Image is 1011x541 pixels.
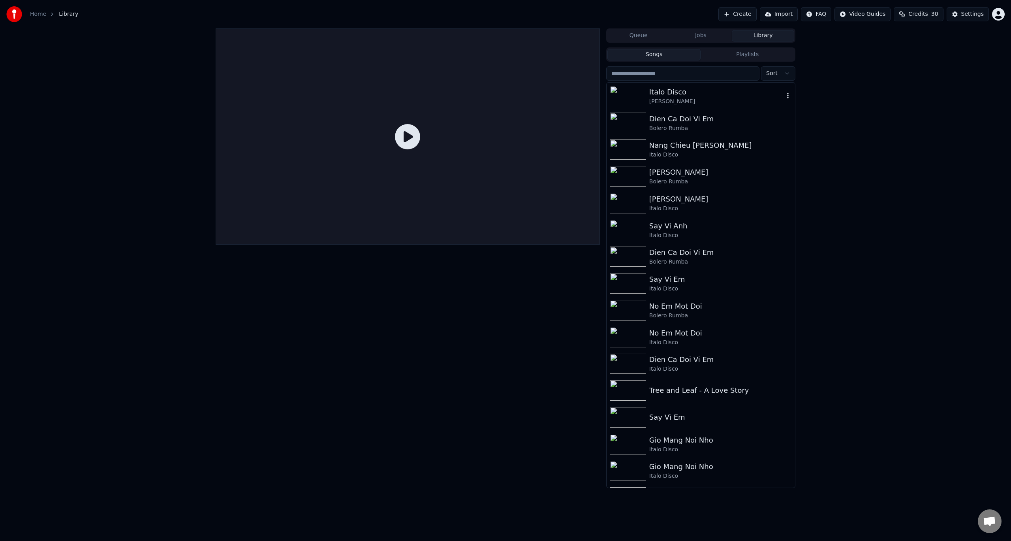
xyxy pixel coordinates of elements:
[30,10,46,18] a: Home
[649,472,792,480] div: Italo Disco
[649,354,792,365] div: Dien Ca Doi Vi Em
[649,232,792,239] div: Italo Disco
[718,7,757,21] button: Create
[649,247,792,258] div: Dien Ca Doi Vi Em
[732,30,794,41] button: Library
[947,7,989,21] button: Settings
[894,7,943,21] button: Credits30
[649,461,792,472] div: Gio Mang Noi Nho
[649,385,792,396] div: Tree and Leaf - A Love Story
[649,98,784,106] div: [PERSON_NAME]
[834,7,891,21] button: Video Guides
[760,7,798,21] button: Import
[801,7,831,21] button: FAQ
[649,151,792,159] div: Italo Disco
[670,30,732,41] button: Jobs
[6,6,22,22] img: youka
[649,312,792,320] div: Bolero Rumba
[607,30,670,41] button: Queue
[649,412,792,423] div: Say Vì Em
[649,365,792,373] div: Italo Disco
[908,10,928,18] span: Credits
[649,194,792,205] div: [PERSON_NAME]
[766,70,778,77] span: Sort
[649,258,792,266] div: Bolero Rumba
[649,221,792,232] div: Say Vi Anh
[649,274,792,285] div: Say Vi Em
[649,167,792,178] div: [PERSON_NAME]
[961,10,984,18] div: Settings
[649,446,792,454] div: Italo Disco
[649,124,792,132] div: Bolero Rumba
[649,113,792,124] div: Dien Ca Doi Vi Em
[607,49,701,60] button: Songs
[649,339,792,347] div: Italo Disco
[978,509,1002,533] div: Open chat
[649,435,792,446] div: Gio Mang Noi Nho
[649,285,792,293] div: Italo Disco
[649,178,792,186] div: Bolero Rumba
[30,10,78,18] nav: breadcrumb
[649,87,784,98] div: Italo Disco
[649,140,792,151] div: Nang Chieu [PERSON_NAME]
[59,10,78,18] span: Library
[701,49,794,60] button: Playlists
[649,301,792,312] div: No Em Mot Doi
[931,10,938,18] span: 30
[649,205,792,213] div: Italo Disco
[649,328,792,339] div: No Em Mot Doi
